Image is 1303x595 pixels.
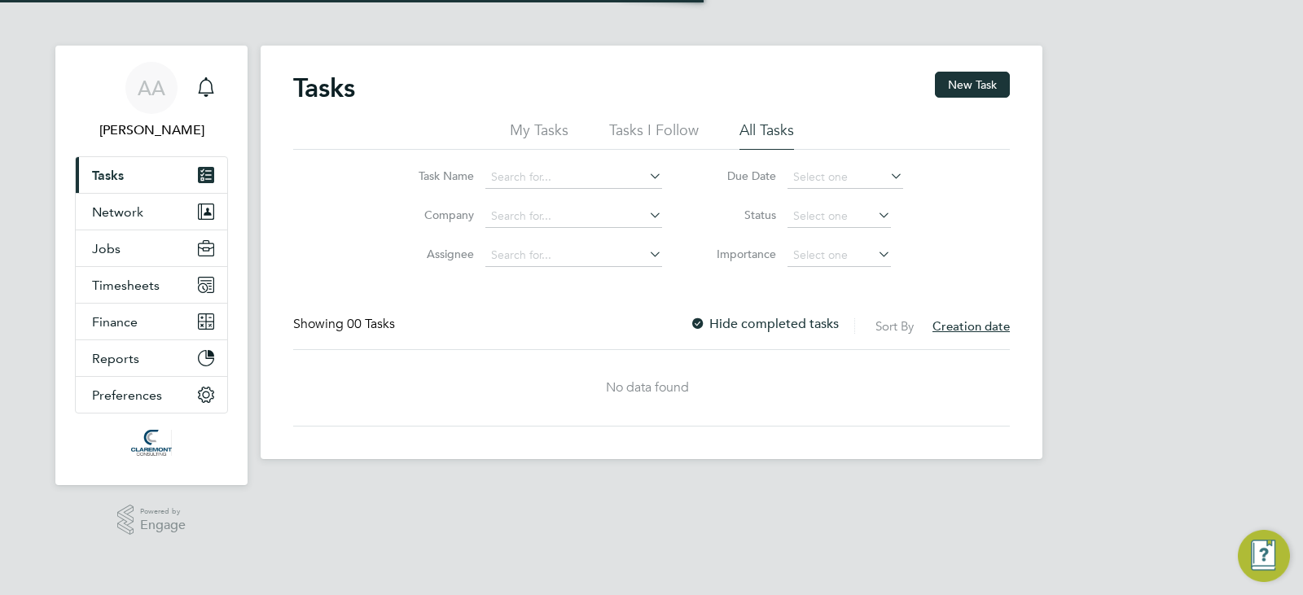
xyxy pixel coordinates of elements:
[76,304,227,339] button: Finance
[293,72,355,104] h2: Tasks
[703,168,776,183] label: Due Date
[140,505,186,518] span: Powered by
[76,377,227,413] button: Preferences
[92,241,121,256] span: Jobs
[788,205,891,228] input: Select one
[932,318,1010,334] span: Creation date
[875,318,914,334] label: Sort By
[75,62,228,140] a: AA[PERSON_NAME]
[739,120,794,150] li: All Tasks
[293,379,1002,396] div: No data found
[401,168,474,183] label: Task Name
[690,316,839,332] label: Hide completed tasks
[76,157,227,193] a: Tasks
[788,244,891,267] input: Select one
[485,205,662,228] input: Search for...
[485,166,662,189] input: Search for...
[76,267,227,303] button: Timesheets
[138,77,165,98] span: AA
[1238,530,1290,582] button: Engage Resource Center
[140,518,186,532] span: Engage
[92,204,143,220] span: Network
[703,247,776,261] label: Importance
[92,351,139,366] span: Reports
[92,387,162,403] span: Preferences
[76,230,227,266] button: Jobs
[609,120,699,150] li: Tasks I Follow
[510,120,568,150] li: My Tasks
[76,194,227,230] button: Network
[131,430,171,456] img: claremontconsulting1-logo-retina.png
[55,46,248,485] nav: Main navigation
[92,314,138,330] span: Finance
[347,316,395,332] span: 00 Tasks
[485,244,662,267] input: Search for...
[75,120,228,140] span: Afzal Ahmed
[92,278,160,293] span: Timesheets
[703,208,776,222] label: Status
[401,247,474,261] label: Assignee
[92,168,124,183] span: Tasks
[935,72,1010,98] button: New Task
[117,505,186,536] a: Powered byEngage
[75,430,228,456] a: Go to home page
[293,316,398,333] div: Showing
[401,208,474,222] label: Company
[76,340,227,376] button: Reports
[788,166,903,189] input: Select one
